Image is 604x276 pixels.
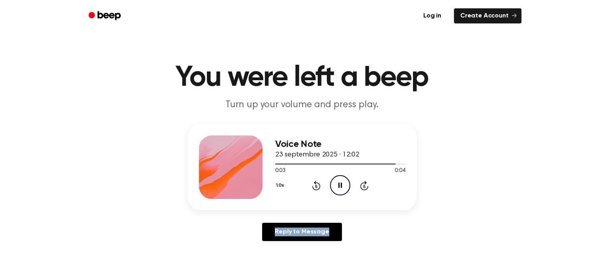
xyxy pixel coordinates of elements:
span: 0:03 [275,167,286,175]
a: Log in [415,7,449,25]
button: 1.0x [275,179,287,192]
span: 23 septembre 2025 · 12:02 [275,151,359,158]
p: Turn up your volume and press play. [150,98,455,112]
a: Beep [83,8,128,24]
span: 0:04 [395,167,405,175]
a: Create Account [454,8,521,23]
a: Reply to Message [262,223,342,241]
h1: You were left a beep [99,64,506,92]
h3: Voice Note [275,139,405,150]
